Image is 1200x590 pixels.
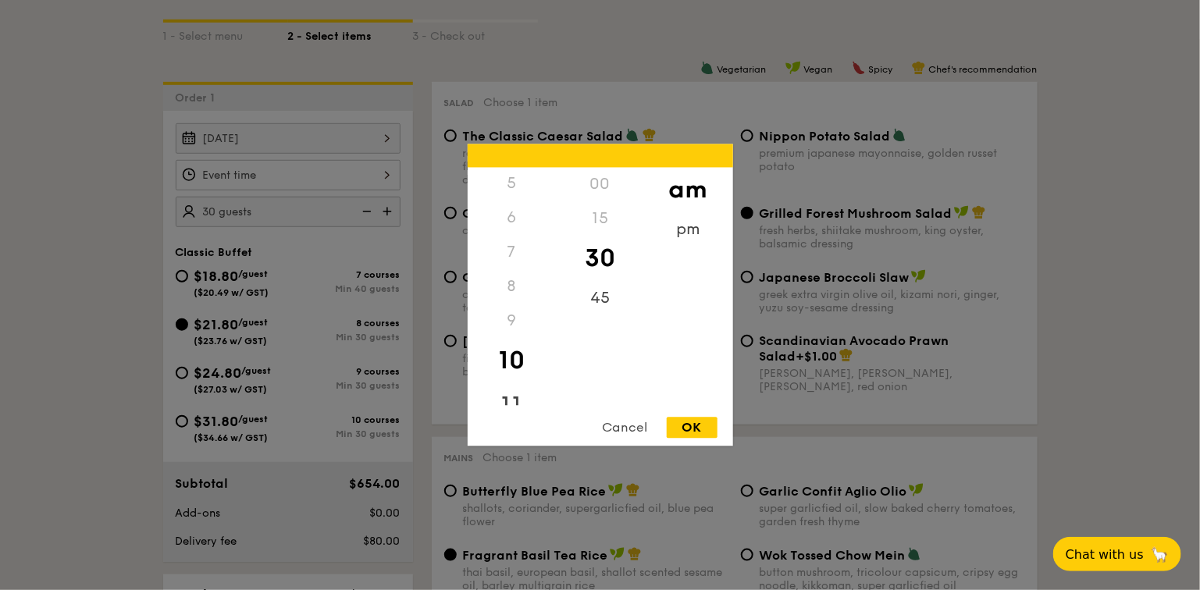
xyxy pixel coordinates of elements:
div: Cancel [587,418,664,439]
div: 45 [556,282,644,316]
div: 9 [468,304,556,339]
span: Chat with us [1066,547,1144,562]
button: Chat with us🦙 [1053,537,1181,571]
div: 6 [468,201,556,236]
div: 30 [556,236,644,282]
div: 5 [468,167,556,201]
div: OK [667,418,718,439]
div: am [644,168,732,213]
div: 10 [468,339,556,384]
div: 8 [468,270,556,304]
div: 00 [556,168,644,202]
div: 7 [468,236,556,270]
div: 15 [556,202,644,236]
div: 11 [468,384,556,429]
div: pm [644,213,732,247]
span: 🦙 [1150,546,1169,563]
